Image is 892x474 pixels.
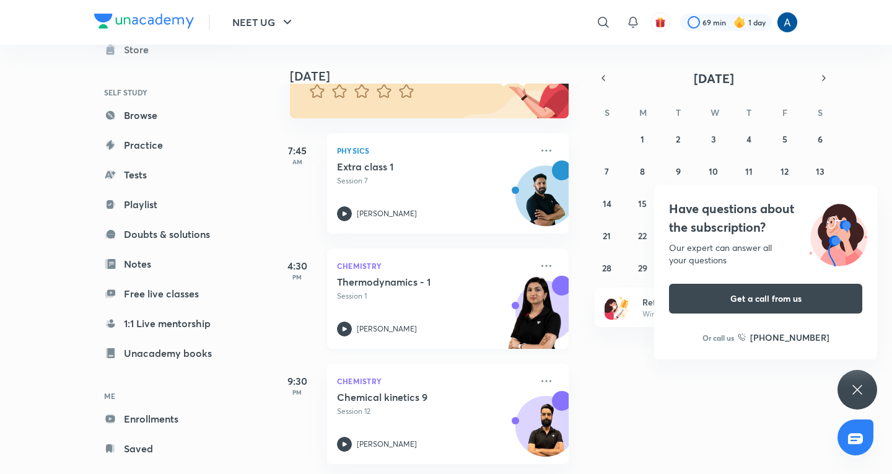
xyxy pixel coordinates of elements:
span: [DATE] [694,70,734,87]
a: Browse [94,103,238,128]
a: 1:1 Live mentorship [94,311,238,336]
button: September 12, 2025 [775,161,795,181]
abbr: Thursday [746,107,751,118]
a: Tests [94,162,238,187]
button: September 21, 2025 [597,226,617,245]
img: streak [733,16,746,29]
abbr: Tuesday [676,107,681,118]
h6: Refer friends [642,296,795,309]
abbr: September 6, 2025 [818,133,823,145]
img: Avatar [516,403,575,462]
button: NEET UG [225,10,302,35]
h6: SELF STUDY [94,82,238,103]
button: September 1, 2025 [632,129,652,149]
button: September 22, 2025 [632,226,652,245]
abbr: September 28, 2025 [602,262,611,274]
abbr: September 10, 2025 [709,165,718,177]
h4: [DATE] [290,69,581,84]
abbr: September 5, 2025 [782,133,787,145]
abbr: September 2, 2025 [676,133,680,145]
abbr: Saturday [818,107,823,118]
abbr: Sunday [605,107,610,118]
abbr: September 15, 2025 [638,198,647,209]
abbr: September 12, 2025 [780,165,789,177]
p: AM [273,158,322,165]
a: Notes [94,252,238,276]
button: September 5, 2025 [775,129,795,149]
h5: Extra class 1 [337,160,491,173]
a: Saved [94,436,238,461]
button: September 7, 2025 [597,161,617,181]
h6: [PHONE_NUMBER] [750,331,829,344]
img: avatar [655,17,666,28]
button: September 29, 2025 [632,258,652,278]
button: September 9, 2025 [668,161,688,181]
button: September 10, 2025 [704,161,724,181]
abbr: September 3, 2025 [711,133,716,145]
button: September 6, 2025 [810,129,830,149]
abbr: September 21, 2025 [603,230,611,242]
h5: 7:45 [273,143,322,158]
img: Anees Ahmed [777,12,798,33]
button: September 14, 2025 [597,193,617,213]
button: September 8, 2025 [632,161,652,181]
a: Playlist [94,192,238,217]
abbr: September 1, 2025 [641,133,644,145]
p: Physics [337,143,531,158]
abbr: Friday [782,107,787,118]
p: PM [273,388,322,396]
button: September 15, 2025 [632,193,652,213]
p: [PERSON_NAME] [357,439,417,450]
p: Session 7 [337,175,531,187]
p: Chemistry [337,374,531,388]
a: Doubts & solutions [94,222,238,247]
button: September 4, 2025 [739,129,759,149]
p: Session 1 [337,291,531,302]
abbr: September 13, 2025 [816,165,824,177]
abbr: September 29, 2025 [638,262,647,274]
button: September 3, 2025 [704,129,724,149]
img: Avatar [516,172,575,232]
p: PM [273,273,322,281]
abbr: September 14, 2025 [603,198,611,209]
button: avatar [650,12,670,32]
button: September 2, 2025 [668,129,688,149]
abbr: Monday [639,107,647,118]
p: [PERSON_NAME] [357,323,417,335]
h5: Thermodynamics - 1 [337,276,491,288]
a: Free live classes [94,281,238,306]
h4: Have questions about the subscription? [669,200,862,237]
button: [DATE] [612,69,815,87]
a: Enrollments [94,406,238,431]
abbr: September 11, 2025 [745,165,753,177]
button: September 13, 2025 [810,161,830,181]
abbr: September 22, 2025 [638,230,647,242]
a: Practice [94,133,238,157]
button: Get a call from us [669,284,862,314]
button: September 28, 2025 [597,258,617,278]
h5: Chemical kinetics 9 [337,391,491,403]
button: September 11, 2025 [739,161,759,181]
p: Chemistry [337,258,531,273]
p: Session 12 [337,406,531,417]
a: Store [94,37,238,62]
p: Win a laptop, vouchers & more [642,309,795,320]
div: Store [124,42,156,57]
a: [PHONE_NUMBER] [738,331,829,344]
img: Company Logo [94,14,194,29]
abbr: September 8, 2025 [640,165,645,177]
a: Unacademy books [94,341,238,366]
abbr: September 7, 2025 [605,165,609,177]
abbr: Wednesday [711,107,719,118]
abbr: September 9, 2025 [676,165,681,177]
h5: 9:30 [273,374,322,388]
p: Or call us [702,332,734,343]
h5: 4:30 [273,258,322,273]
img: unacademy [501,276,569,361]
h6: ME [94,385,238,406]
p: [PERSON_NAME] [357,208,417,219]
img: ttu_illustration_new.svg [799,200,877,266]
div: Our expert can answer all your questions [669,242,862,266]
a: Company Logo [94,14,194,32]
abbr: September 4, 2025 [746,133,751,145]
